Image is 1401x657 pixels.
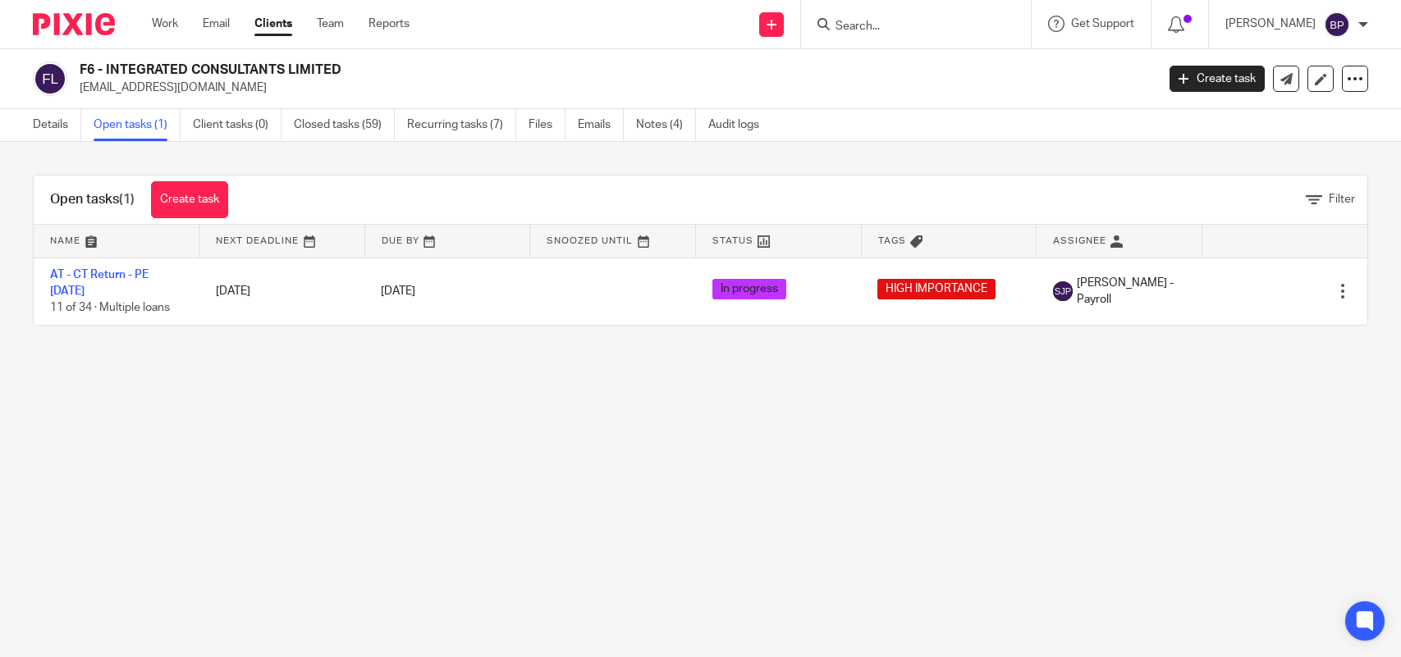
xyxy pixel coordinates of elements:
p: [EMAIL_ADDRESS][DOMAIN_NAME] [80,80,1145,96]
span: Snoozed Until [547,236,633,245]
a: Emails [578,109,624,141]
a: Create task [151,181,228,218]
span: Status [712,236,753,245]
a: AT - CT Return - PE [DATE] [50,269,149,297]
a: Open tasks (1) [94,109,181,141]
span: [DATE] [381,285,415,297]
a: Notes (4) [636,109,696,141]
span: In progress [712,279,786,299]
a: Create task [1170,66,1265,92]
img: svg%3E [1053,281,1073,301]
a: Files [529,109,565,141]
a: Clients [254,16,292,32]
a: Recurring tasks (7) [407,109,516,141]
span: HIGH IMPORTANCE [877,279,996,299]
a: Email [203,16,230,32]
span: (1) [119,193,135,206]
span: [PERSON_NAME] - Payroll [1077,275,1186,308]
img: svg%3E [33,62,67,96]
h1: Open tasks [50,191,135,208]
img: Pixie [33,13,115,35]
a: Audit logs [708,109,771,141]
a: Client tasks (0) [193,109,282,141]
a: Closed tasks (59) [294,109,395,141]
span: Filter [1329,194,1355,205]
a: Team [317,16,344,32]
a: Details [33,109,81,141]
input: Search [834,20,982,34]
a: Reports [369,16,410,32]
span: 11 of 34 · Multiple loans [50,302,170,313]
span: Get Support [1071,18,1134,30]
h2: F6 - INTEGRATED CONSULTANTS LIMITED [80,62,932,79]
p: [PERSON_NAME] [1225,16,1316,32]
span: Tags [878,236,906,245]
td: [DATE] [199,258,365,325]
a: Work [152,16,178,32]
img: svg%3E [1324,11,1350,38]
